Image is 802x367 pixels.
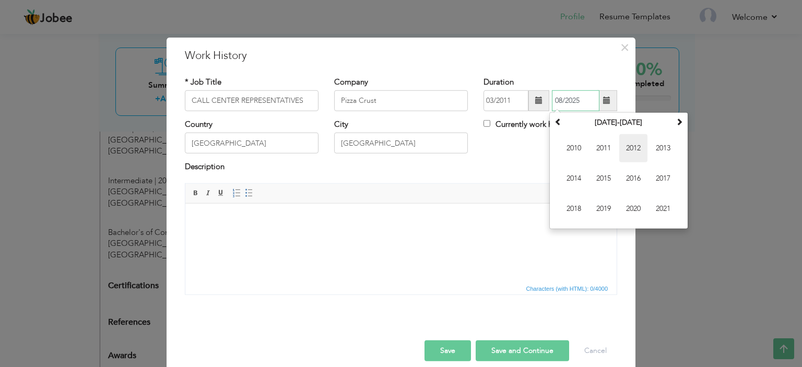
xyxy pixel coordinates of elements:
[560,134,588,162] span: 2010
[619,134,647,162] span: 2012
[185,204,617,282] iframe: Rich Text Editor, workEditor
[560,164,588,193] span: 2014
[676,118,683,125] span: Next Decade
[185,161,225,172] label: Description
[589,164,618,193] span: 2015
[560,195,588,223] span: 2018
[555,118,562,125] span: Previous Decade
[574,340,617,361] button: Cancel
[334,76,368,87] label: Company
[476,340,569,361] button: Save and Continue
[649,134,677,162] span: 2013
[243,187,255,199] a: Insert/Remove Bulleted List
[334,119,348,130] label: City
[203,187,214,199] a: Italic
[483,76,514,87] label: Duration
[616,39,633,55] button: Close
[231,187,242,199] a: Insert/Remove Numbered List
[589,134,618,162] span: 2011
[589,195,618,223] span: 2019
[619,164,647,193] span: 2016
[649,195,677,223] span: 2021
[185,48,617,63] h3: Work History
[483,119,563,130] label: Currently work here
[564,115,673,131] th: Select Decade
[185,76,221,87] label: * Job Title
[524,284,611,293] div: Statistics
[649,164,677,193] span: 2017
[620,38,629,56] span: ×
[215,187,227,199] a: Underline
[552,90,599,111] input: Present
[483,90,528,111] input: From
[424,340,471,361] button: Save
[524,284,610,293] span: Characters (with HTML): 0/4000
[619,195,647,223] span: 2020
[185,119,213,130] label: Country
[483,120,490,127] input: Currently work here
[190,187,202,199] a: Bold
